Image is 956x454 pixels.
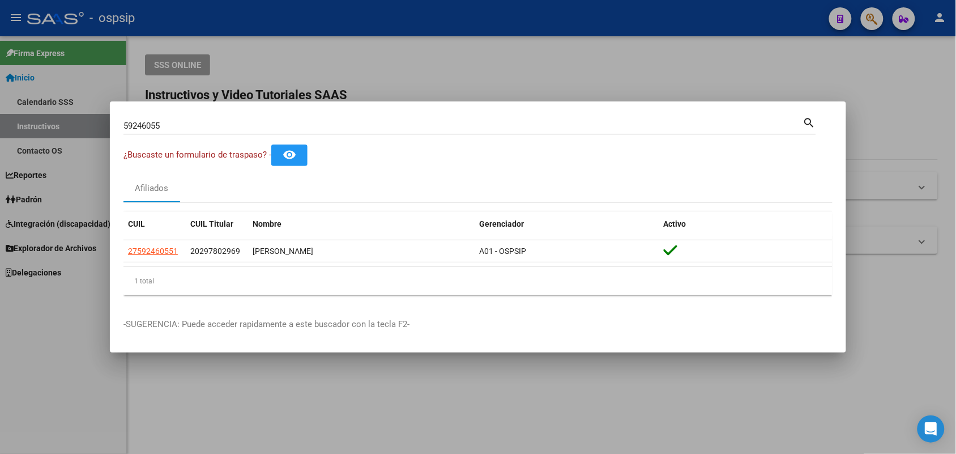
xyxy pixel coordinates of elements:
[253,219,281,228] span: Nombre
[190,219,233,228] span: CUIL Titular
[123,212,186,236] datatable-header-cell: CUIL
[186,212,248,236] datatable-header-cell: CUIL Titular
[479,247,526,256] span: A01 - OSPSIP
[123,150,271,160] span: ¿Buscaste un formulario de traspaso? -
[659,212,833,236] datatable-header-cell: Activo
[917,415,945,443] div: Open Intercom Messenger
[128,219,145,228] span: CUIL
[248,212,475,236] datatable-header-cell: Nombre
[123,267,833,295] div: 1 total
[190,247,240,256] span: 20297802969
[135,182,169,195] div: Afiliados
[128,247,178,256] span: 27592460551
[283,148,296,162] mat-icon: remove_red_eye
[475,212,659,236] datatable-header-cell: Gerenciador
[253,245,470,258] div: [PERSON_NAME]
[803,115,816,129] mat-icon: search
[479,219,524,228] span: Gerenciador
[664,219,686,228] span: Activo
[123,318,833,331] p: -SUGERENCIA: Puede acceder rapidamente a este buscador con la tecla F2-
